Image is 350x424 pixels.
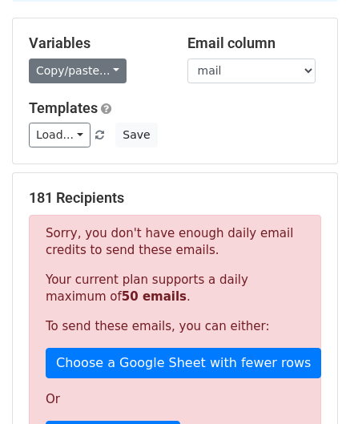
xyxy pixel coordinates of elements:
p: To send these emails, you can either: [46,318,304,335]
strong: 50 emails [122,289,187,304]
div: Widget chat [270,347,350,424]
iframe: Chat Widget [270,347,350,424]
p: Sorry, you don't have enough daily email credits to send these emails. [46,225,304,259]
p: Or [46,391,304,408]
h5: Variables [29,34,163,52]
p: Your current plan supports a daily maximum of . [46,272,304,305]
a: Copy/paste... [29,59,127,83]
h5: Email column [187,34,322,52]
a: Choose a Google Sheet with fewer rows [46,348,321,378]
h5: 181 Recipients [29,189,321,207]
a: Load... [29,123,91,147]
button: Save [115,123,157,147]
a: Templates [29,99,98,116]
